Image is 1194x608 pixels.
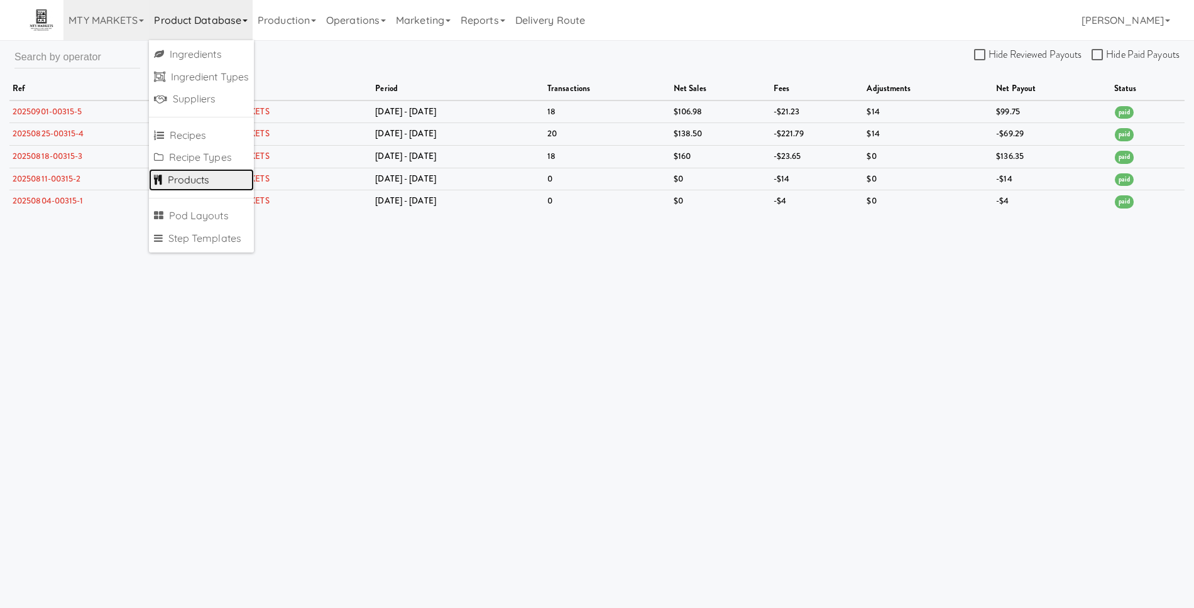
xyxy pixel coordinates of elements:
th: period [372,78,544,100]
td: $14 [863,100,993,123]
th: transactions [544,78,671,100]
td: 18 [544,100,671,123]
th: operator [209,78,373,100]
td: -$21.23 [770,100,864,123]
a: 20250811-00315-2 [13,173,81,185]
th: net sales [671,78,770,100]
a: Recipe Types [149,146,254,169]
td: [DATE] - [DATE] [372,190,544,212]
td: -$14 [770,168,864,190]
th: ref [9,78,209,100]
td: [DATE] - [DATE] [372,123,544,146]
td: -$23.65 [770,145,864,168]
input: Hide Reviewed Payouts [974,50,989,60]
td: $136.35 [993,145,1111,168]
span: paid [1115,128,1134,141]
td: 20 [544,123,671,146]
a: Products [149,169,254,192]
td: [DATE] - [DATE] [372,100,544,123]
input: Search by operator [14,45,140,68]
td: -$69.29 [993,123,1111,146]
a: 20250901-00315-5 [13,106,82,117]
th: status [1111,78,1185,100]
td: $160 [671,145,770,168]
td: 0 [544,168,671,190]
td: -$14 [993,168,1111,190]
td: 0 [544,190,671,212]
td: $0 [863,168,993,190]
td: $99.75 [993,100,1111,123]
input: Hide Paid Payouts [1092,50,1106,60]
th: net payout [993,78,1111,100]
span: paid [1115,195,1134,209]
th: adjustments [863,78,993,100]
a: 20250804-00315-1 [13,195,84,207]
a: Pod Layouts [149,205,254,227]
th: fees [770,78,864,100]
label: Hide Reviewed Payouts [974,45,1082,64]
a: Ingredient Types [149,66,254,89]
label: Hide Paid Payouts [1092,45,1180,64]
td: $0 [863,190,993,212]
td: $14 [863,123,993,146]
td: $0 [671,190,770,212]
td: 18 [544,145,671,168]
a: Ingredients [149,43,254,66]
td: $0 [671,168,770,190]
span: paid [1115,173,1134,187]
a: Recipes [149,124,254,147]
span: paid [1115,151,1134,164]
a: 20250825-00315-4 [13,128,84,139]
a: Step Templates [149,227,254,250]
td: $106.98 [671,100,770,123]
td: -$221.79 [770,123,864,146]
td: [DATE] - [DATE] [372,145,544,168]
a: 20250818-00315-3 [13,150,83,162]
td: $0 [863,145,993,168]
img: Micromart [28,9,54,31]
td: -$4 [993,190,1111,212]
a: Suppliers [149,88,254,111]
span: paid [1115,106,1134,119]
td: [DATE] - [DATE] [372,168,544,190]
td: $138.50 [671,123,770,146]
td: -$4 [770,190,864,212]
